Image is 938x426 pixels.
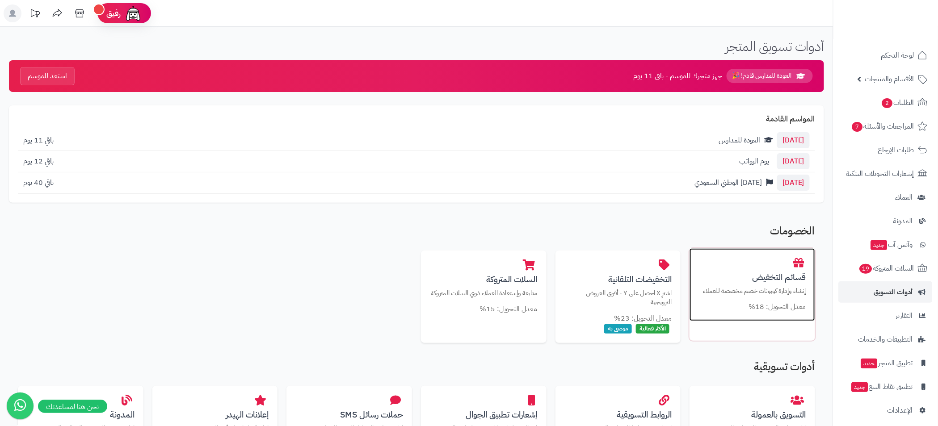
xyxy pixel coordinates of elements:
[725,39,824,54] h1: أدوات تسويق المتجر
[124,4,142,22] img: ai-face.png
[839,400,933,421] a: الإعدادات
[839,92,933,113] a: الطلبات2
[881,49,914,62] span: لوحة التحكم
[846,167,914,180] span: إشعارات التحويلات البنكية
[865,73,914,85] span: الأقسام والمنتجات
[430,275,538,284] h3: السلات المتروكة
[430,288,538,298] p: متابعة وإستعادة العملاء ذوي السلات المتروكة
[690,248,815,322] a: قسائم التخفيضإنشاء وإدارة كوبونات خصم مخصصة للعملاء معدل التحويل: 18%
[23,135,54,146] span: باقي 11 يوم
[18,361,815,377] h2: أدوات تسويقية
[878,144,914,156] span: طلبات الإرجاع
[881,96,914,109] span: الطلبات
[851,380,913,393] span: تطبيق نقاط البيع
[859,262,914,275] span: السلات المتروكة
[698,286,806,296] p: إنشاء وإدارة كوبونات خصم مخصصة للعملاء
[719,135,760,146] span: العودة للمدارس
[777,175,810,191] span: [DATE]
[614,313,672,324] small: معدل التحويل: 23%
[851,120,914,133] span: المراجعات والأسئلة
[839,116,933,137] a: المراجعات والأسئلة7
[852,382,868,392] span: جديد
[839,210,933,232] a: المدونة
[893,215,913,227] span: المدونة
[882,98,893,108] span: 2
[564,275,672,284] h3: التخفيضات التلقائية
[858,333,913,346] span: التطبيقات والخدمات
[777,153,810,169] span: [DATE]
[727,69,813,83] span: العودة للمدارس قادم! 🎉
[430,410,538,419] h3: إشعارات تطبيق الجوال
[555,251,681,343] a: التخفيضات التلقائيةاشترِ X احصل على Y - أقوى العروض الترويجية معدل التحويل: 23% الأكثر فعالية موص...
[888,404,913,417] span: الإعدادات
[18,225,815,241] h2: الخصومات
[874,286,913,298] span: أدوات التسويق
[859,263,872,274] span: 19
[877,17,930,36] img: logo-2.png
[564,288,672,307] p: اشترِ X احصل على Y - أقوى العروض الترويجية
[896,191,913,204] span: العملاء
[839,234,933,255] a: وآتس آبجديد
[839,163,933,184] a: إشعارات التحويلات البنكية
[739,156,769,167] span: يوم الرواتب
[839,281,933,303] a: أدوات التسويق
[839,139,933,161] a: طلبات الإرجاع
[421,251,547,324] a: السلات المتروكةمتابعة وإستعادة العملاء ذوي السلات المتروكة معدل التحويل: 15%
[839,187,933,208] a: العملاء
[161,410,269,419] h3: إعلانات الهيدر
[839,376,933,397] a: تطبيق نقاط البيعجديد
[23,156,54,167] span: باقي 12 يوم
[18,114,815,123] h2: المواسم القادمة
[295,410,403,419] h3: حملات رسائل SMS
[23,177,54,188] span: باقي 40 يوم
[604,324,632,334] span: موصى به
[839,305,933,326] a: التقارير
[852,121,863,132] span: 7
[27,410,135,419] h3: المدونة
[636,324,669,334] span: الأكثر فعالية
[480,304,538,314] small: معدل التحويل: 15%
[633,71,722,81] span: جهز متجرك للموسم - باقي 11 يوم
[698,410,806,419] h3: التسويق بالعمولة
[839,352,933,374] a: تطبيق المتجرجديد
[861,359,878,368] span: جديد
[777,132,810,148] span: [DATE]
[860,357,913,369] span: تطبيق المتجر
[20,67,75,85] button: استعد للموسم
[24,4,46,25] a: تحديثات المنصة
[896,309,913,322] span: التقارير
[698,272,806,282] h3: قسائم التخفيض
[870,238,913,251] span: وآتس آب
[694,177,762,188] span: [DATE] الوطني السعودي
[106,8,121,19] span: رفيق
[564,410,672,419] h3: الروابط التسويقية
[839,258,933,279] a: السلات المتروكة19
[839,329,933,350] a: التطبيقات والخدمات
[839,45,933,66] a: لوحة التحكم
[871,240,888,250] span: جديد
[749,301,806,312] small: معدل التحويل: 18%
